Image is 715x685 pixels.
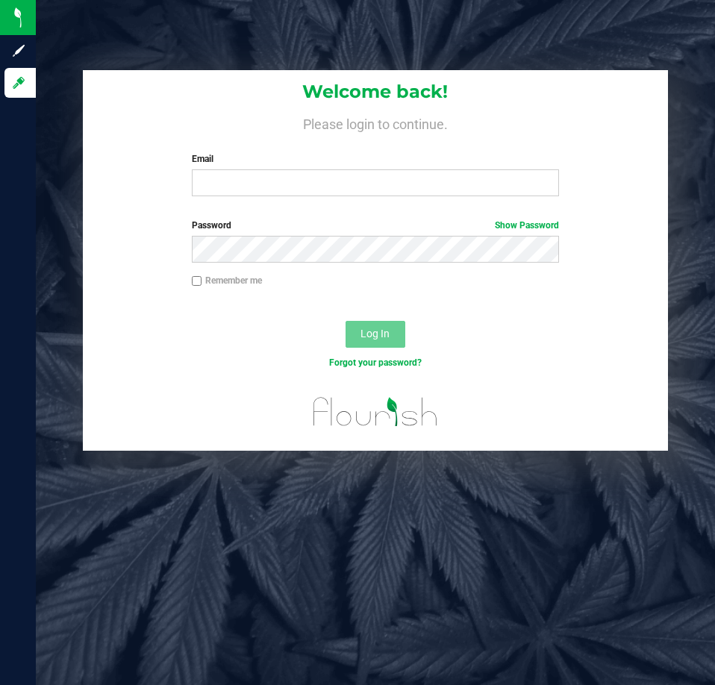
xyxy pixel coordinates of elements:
label: Remember me [192,274,262,287]
span: Password [192,220,231,231]
span: Log In [360,328,390,340]
button: Log In [346,321,405,348]
a: Forgot your password? [329,357,422,368]
a: Show Password [495,220,559,231]
h1: Welcome back! [83,82,667,101]
input: Remember me [192,276,202,287]
label: Email [192,152,559,166]
inline-svg: Sign up [11,43,26,58]
img: flourish_logo.svg [302,385,449,439]
inline-svg: Log in [11,75,26,90]
h4: Please login to continue. [83,113,667,131]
